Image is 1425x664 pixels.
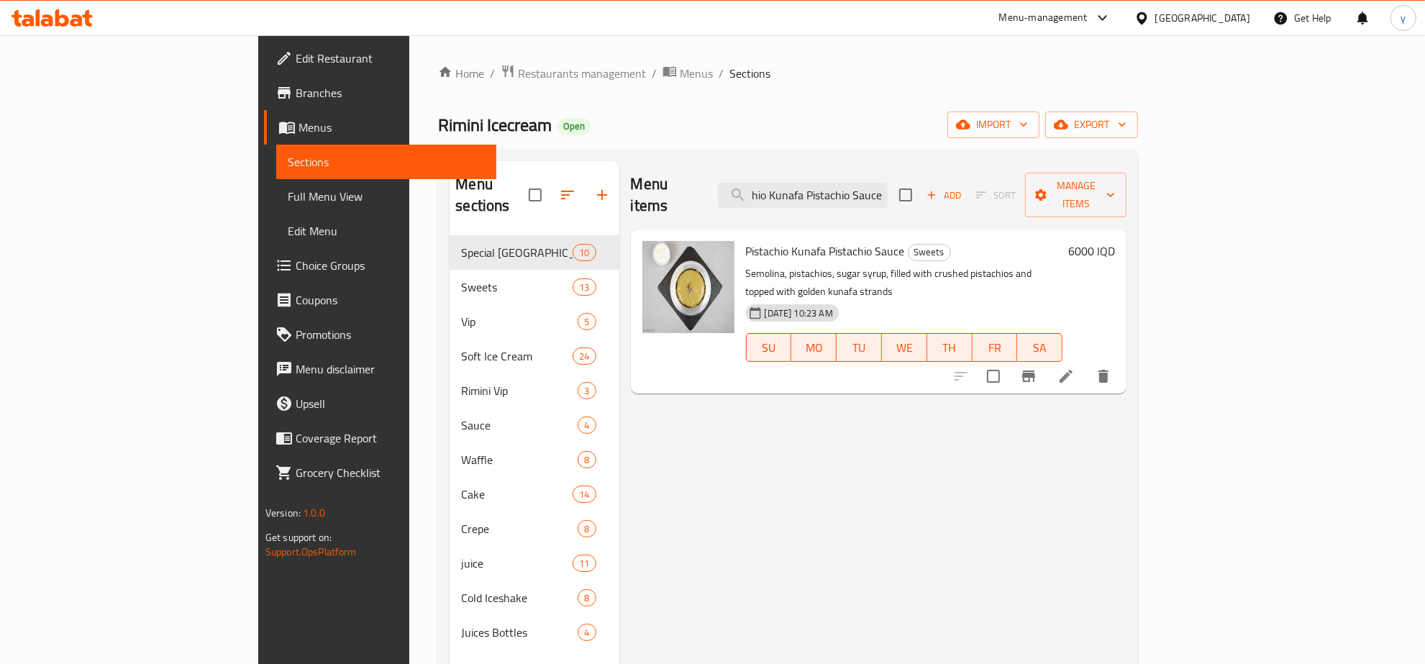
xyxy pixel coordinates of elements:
[578,417,596,434] div: items
[585,178,619,212] button: Add section
[719,65,724,82] li: /
[264,352,496,386] a: Menu disclaimer
[1045,112,1138,138] button: export
[578,522,595,536] span: 8
[573,557,595,570] span: 11
[461,589,578,606] span: Cold Iceshake
[573,350,595,363] span: 24
[652,65,657,82] li: /
[550,178,585,212] span: Sort sections
[573,347,596,365] div: items
[461,486,573,503] div: Cake
[1086,359,1121,394] button: delete
[718,183,888,208] input: search
[909,244,950,260] span: Sweets
[276,179,496,214] a: Full Menu View
[296,395,485,412] span: Upsell
[578,624,596,641] div: items
[450,373,619,408] div: Rimini Vip3
[978,337,1012,358] span: FR
[642,241,734,333] img: Pistachio Kunafa Pistachio Sauce
[461,520,578,537] div: Crepe
[1025,173,1126,217] button: Manage items
[461,624,578,641] span: Juices Bottles
[1155,10,1250,26] div: [GEOGRAPHIC_DATA]
[837,333,882,362] button: TU
[461,244,573,261] span: Special [GEOGRAPHIC_DATA]
[631,173,701,217] h2: Menu items
[1011,359,1046,394] button: Branch-specific-item
[1037,177,1115,213] span: Manage items
[296,291,485,309] span: Coupons
[908,244,951,261] div: Sweets
[573,246,595,260] span: 10
[299,119,485,136] span: Menus
[557,118,591,135] div: Open
[461,451,578,468] span: Waffle
[450,442,619,477] div: Waffle8
[450,235,619,270] div: Special [GEOGRAPHIC_DATA]10
[450,270,619,304] div: Sweets13
[264,248,496,283] a: Choice Groups
[578,315,595,329] span: 5
[296,429,485,447] span: Coverage Report
[1068,241,1115,261] h6: 6000 IQD
[791,333,837,362] button: MO
[520,180,550,210] span: Select all sections
[573,244,596,261] div: items
[296,326,485,343] span: Promotions
[461,278,573,296] span: Sweets
[578,453,595,467] span: 8
[1057,368,1075,385] a: Edit menu item
[450,615,619,650] div: Juices Bottles4
[663,64,713,83] a: Menus
[265,504,301,522] span: Version:
[296,360,485,378] span: Menu disclaimer
[296,257,485,274] span: Choice Groups
[296,464,485,481] span: Grocery Checklist
[573,281,595,294] span: 13
[461,417,578,434] span: Sauce
[888,337,921,358] span: WE
[746,240,905,262] span: Pistachio Kunafa Pistachio Sauce
[891,180,921,210] span: Select section
[461,244,573,261] div: Special Rimini
[461,382,578,399] span: Rimini Vip
[303,504,325,522] span: 1.0.0
[461,555,573,572] div: juice
[578,382,596,399] div: items
[288,222,485,240] span: Edit Menu
[450,229,619,655] nav: Menu sections
[573,555,596,572] div: items
[450,408,619,442] div: Sauce4
[729,65,770,82] span: Sections
[680,65,713,82] span: Menus
[276,214,496,248] a: Edit Menu
[265,528,332,547] span: Get support on:
[450,477,619,511] div: Cake14
[921,184,967,206] span: Add item
[746,265,1063,301] p: Semolina, pistachios, sugar syrup, filled with crushed pistachios and topped with golden kunafa s...
[450,339,619,373] div: Soft Ice Cream24
[1401,10,1406,26] span: y
[578,626,595,640] span: 4
[921,184,967,206] button: Add
[265,542,357,561] a: Support.OpsPlatform
[973,333,1018,362] button: FR
[933,337,967,358] span: TH
[578,313,596,330] div: items
[842,337,876,358] span: TU
[1017,333,1062,362] button: SA
[999,9,1088,27] div: Menu-management
[759,306,839,320] span: [DATE] 10:23 AM
[264,421,496,455] a: Coverage Report
[518,65,646,82] span: Restaurants management
[578,589,596,606] div: items
[461,347,573,365] span: Soft Ice Cream
[264,41,496,76] a: Edit Restaurant
[264,386,496,421] a: Upsell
